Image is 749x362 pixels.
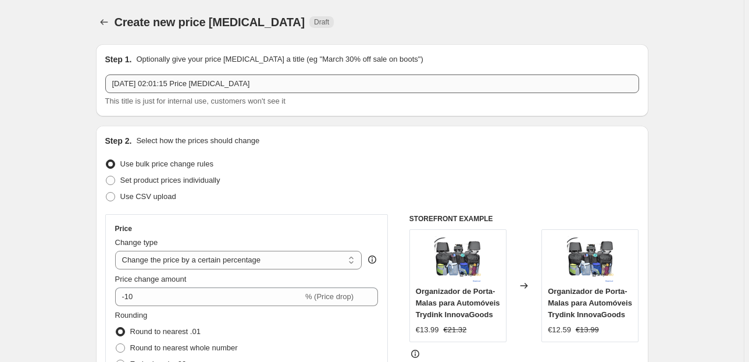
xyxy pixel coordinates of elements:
span: Round to nearest whole number [130,343,238,352]
span: Organizador de Porta-Malas para Automóveis Trydink InnovaGoods [548,287,632,319]
input: -15 [115,288,303,306]
img: organizador-de-porta-malas-para-automoveis-trydink-innovagoods-603_80x.webp [434,236,481,282]
div: €13.99 [416,324,439,336]
p: Optionally give your price [MEDICAL_DATA] a title (eg "March 30% off sale on boots") [136,54,423,65]
span: % (Price drop) [305,292,354,301]
span: Draft [314,17,329,27]
span: Create new price [MEDICAL_DATA] [115,16,305,29]
span: Change type [115,238,158,247]
button: Price change jobs [96,14,112,30]
strike: €13.99 [576,324,599,336]
input: 30% off holiday sale [105,74,639,93]
h2: Step 1. [105,54,132,65]
span: Use bulk price change rules [120,159,213,168]
span: Use CSV upload [120,192,176,201]
span: Set product prices individually [120,176,220,184]
h3: Price [115,224,132,233]
span: Organizador de Porta-Malas para Automóveis Trydink InnovaGoods [416,287,500,319]
p: Select how the prices should change [136,135,259,147]
div: help [366,254,378,265]
h2: Step 2. [105,135,132,147]
strike: €21.32 [444,324,467,336]
div: €12.59 [548,324,571,336]
span: This title is just for internal use, customers won't see it [105,97,286,105]
img: organizador-de-porta-malas-para-automoveis-trydink-innovagoods-603_80x.webp [567,236,614,282]
span: Round to nearest .01 [130,327,201,336]
span: Price change amount [115,275,187,283]
span: Rounding [115,311,148,320]
h6: STOREFRONT EXAMPLE [409,214,639,223]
